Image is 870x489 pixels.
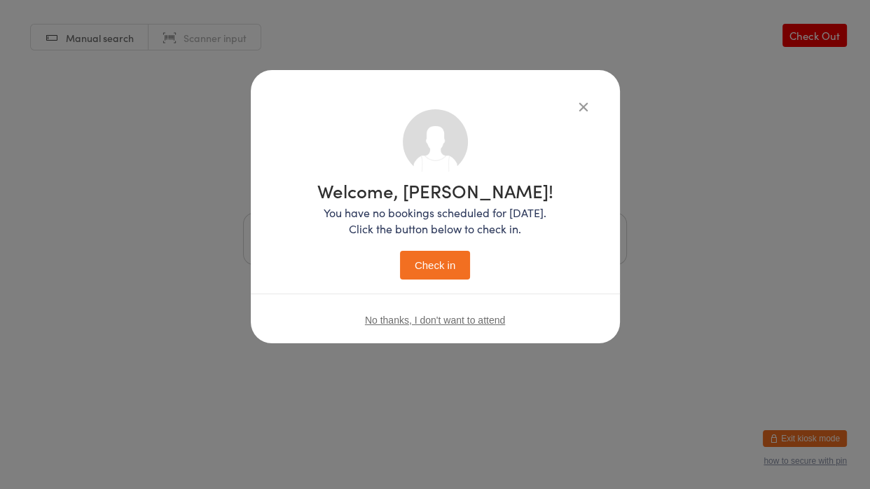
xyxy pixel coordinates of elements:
img: no_photo.png [403,109,468,174]
h1: Welcome, [PERSON_NAME]! [317,181,553,200]
button: No thanks, I don't want to attend [365,315,505,326]
p: You have no bookings scheduled for [DATE]. Click the button below to check in. [317,205,553,237]
button: Check in [400,251,470,280]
